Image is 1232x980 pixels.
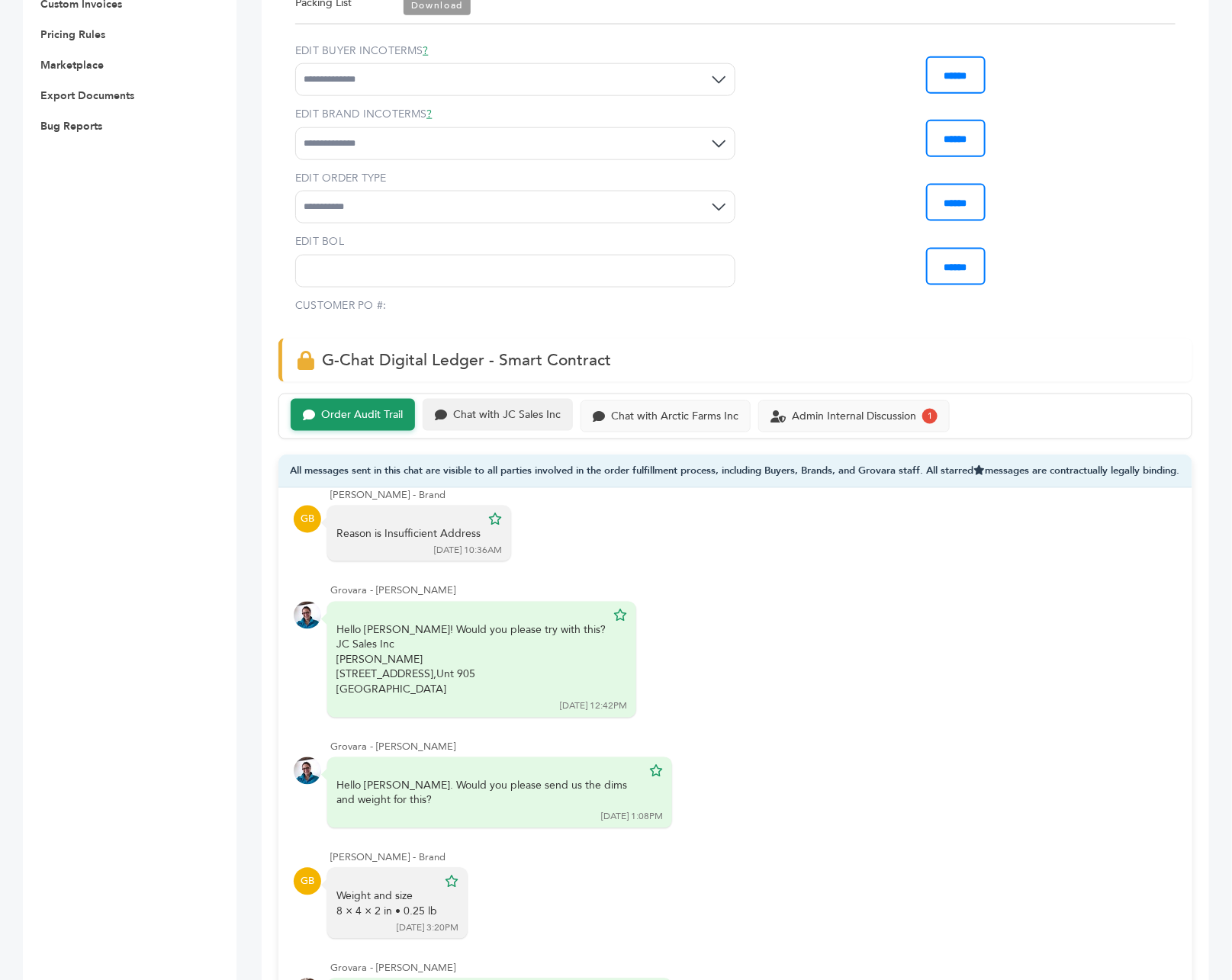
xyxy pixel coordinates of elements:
div: [DATE] 12:42PM [560,700,627,713]
div: Grovara - [PERSON_NAME] [330,741,1177,754]
a: ? [423,43,428,58]
div: Hello [PERSON_NAME]! Would you please try with this? [336,623,606,698]
div: [STREET_ADDRESS], [336,667,606,683]
span: Unt 905 [436,667,475,682]
div: Chat with JC Sales Inc [453,409,561,422]
a: Bug Reports [40,119,102,133]
div: JC Sales Inc [336,638,606,653]
div: Grovara - [PERSON_NAME] [330,584,1177,598]
div: 1 [922,409,938,424]
div: GB [294,506,321,533]
label: CUSTOMER PO #: [295,298,387,313]
div: Chat with Arctic Farms Inc [611,410,738,423]
div: Grovara - [PERSON_NAME] [330,962,1177,975]
div: [DATE] 10:36AM [434,545,502,557]
a: Pricing Rules [40,27,105,42]
div: [PERSON_NAME] - Brand [330,489,1177,503]
div: [GEOGRAPHIC_DATA] [336,683,606,698]
div: Order Audit Trail [321,409,403,422]
div: [PERSON_NAME] - Brand [330,851,1177,865]
label: EDIT BOL [295,234,735,249]
div: Reason is Insufficient Address [336,527,481,542]
span: G-Chat Digital Ledger - Smart Contract [322,349,611,371]
div: Weight and size 8 × 4 × 2 in • 0.25 lb [336,889,437,919]
div: [PERSON_NAME] [336,653,606,668]
label: EDIT BUYER INCOTERMS [295,43,735,59]
div: GB [294,868,321,895]
div: [DATE] 1:08PM [601,811,663,824]
label: EDIT BRAND INCOTERMS [295,107,735,122]
div: Admin Internal Discussion [792,410,916,423]
a: Export Documents [40,88,134,103]
label: EDIT ORDER TYPE [295,171,735,186]
a: ? [426,107,432,121]
div: [DATE] 3:20PM [397,922,458,935]
div: Hello [PERSON_NAME]. Would you please send us the dims and weight for this? [336,779,642,808]
div: All messages sent in this chat are visible to all parties involved in the order fulfillment proce... [278,455,1192,489]
a: Marketplace [40,58,104,72]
